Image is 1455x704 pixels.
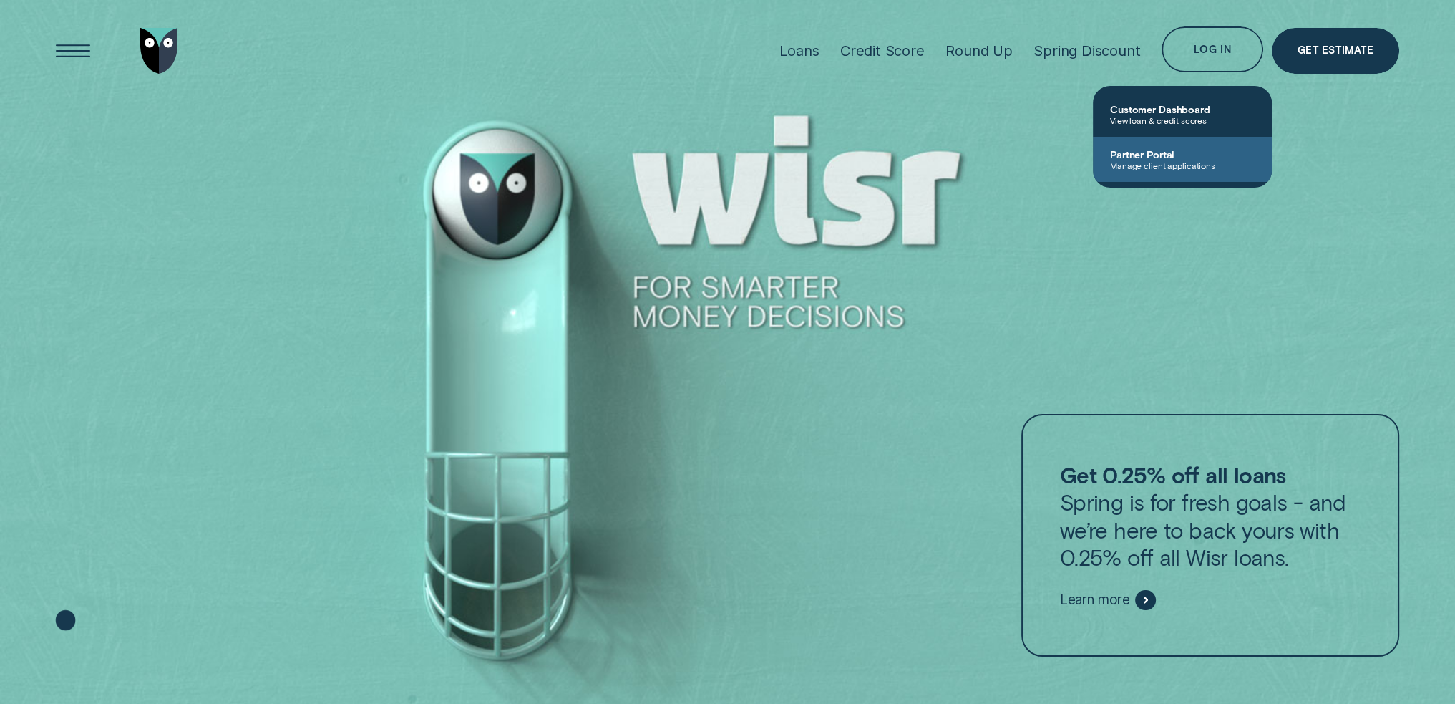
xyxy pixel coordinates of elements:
span: View loan & credit scores [1110,115,1255,125]
strong: Get 0.25% off all loans [1060,461,1286,488]
span: Manage client applications [1110,160,1255,170]
div: Loans [779,42,819,59]
a: Get 0.25% off all loansSpring is for fresh goals - and we’re here to back yours with 0.25% off al... [1021,414,1398,657]
a: Partner PortalManage client applications [1093,137,1272,182]
div: Spring Discount [1033,42,1140,59]
img: Wisr [140,28,178,74]
span: Learn more [1060,592,1130,609]
div: Round Up [945,42,1012,59]
span: Partner Portal [1110,148,1255,160]
button: Open Menu [50,28,96,74]
div: Credit Score [840,42,925,59]
p: Spring is for fresh goals - and we’re here to back yours with 0.25% off all Wisr loans. [1060,461,1361,572]
a: Customer DashboardView loan & credit scores [1093,92,1272,137]
a: Get Estimate [1272,28,1399,74]
span: Customer Dashboard [1110,103,1255,115]
button: Log in [1162,26,1263,72]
